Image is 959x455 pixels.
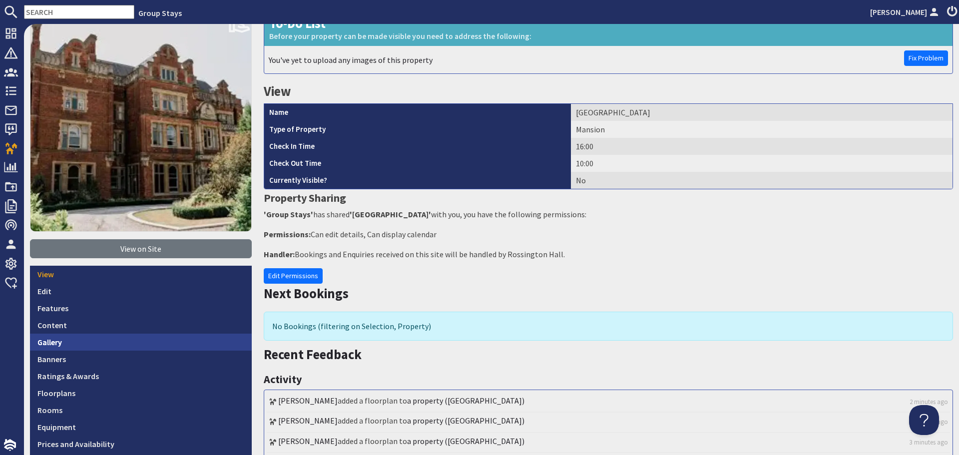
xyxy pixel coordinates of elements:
[278,416,338,426] a: [PERSON_NAME]
[264,268,323,284] a: Edit Permissions
[264,249,295,259] strong: Handler:
[264,155,571,172] th: Check Out Time
[30,266,252,283] a: View
[264,189,953,206] h3: Property Sharing
[267,413,950,433] li: added a floorplan to
[30,300,252,317] a: Features
[407,416,524,426] a: a property ([GEOGRAPHIC_DATA])
[350,209,431,219] strong: '[GEOGRAPHIC_DATA]'
[264,346,362,363] a: Recent Feedback
[264,104,571,121] th: Name
[571,104,953,121] td: [GEOGRAPHIC_DATA]
[571,155,953,172] td: 10:00
[30,351,252,368] a: Banners
[264,372,302,386] a: Activity
[267,433,950,453] li: added a floorplan to
[278,436,338,446] a: [PERSON_NAME]
[264,172,571,189] th: Currently Visible?
[407,436,524,446] a: a property ([GEOGRAPHIC_DATA])
[30,385,252,402] a: Floorplans
[269,55,433,65] a: You've yet to upload any images of this property
[910,438,948,447] a: 3 minutes ago
[264,138,571,155] th: Check In Time
[910,397,948,407] a: 2 minutes ago
[30,10,252,232] img: PENNONS PARK's icon
[30,436,252,453] a: Prices and Availability
[30,283,252,300] a: Edit
[571,138,953,155] td: 16:00
[909,405,939,435] iframe: Toggle Customer Support
[264,228,953,240] p: Can edit details, Can display calendar
[30,419,252,436] a: Equipment
[264,229,311,239] strong: Permissions:
[30,368,252,385] a: Ratings & Awards
[264,209,313,219] strong: 'Group Stays'
[264,248,953,260] p: Bookings and Enquiries received on this site will be handled by Rossington Hall.
[264,10,953,46] h2: To-Do List
[30,239,252,258] a: View on Site
[264,81,953,101] h2: View
[264,208,953,220] p: has shared with you, you have the following permissions:
[904,50,948,66] a: Fix Problem
[278,396,338,406] a: [PERSON_NAME]
[30,402,252,419] a: Rooms
[407,396,524,406] a: a property ([GEOGRAPHIC_DATA])
[264,312,953,341] div: No Bookings (filtering on Selection, Property)
[4,439,16,451] img: staytech_i_w-64f4e8e9ee0a9c174fd5317b4b171b261742d2d393467e5bdba4413f4f884c10.svg
[24,5,134,19] input: SEARCH
[269,31,948,41] small: Before your property can be made visible you need to address the following:
[267,393,950,413] li: added a floorplan to
[264,121,571,138] th: Type of Property
[138,8,182,18] a: Group Stays
[571,121,953,138] td: Mansion
[264,285,349,302] a: Next Bookings
[30,317,252,334] a: Content
[870,6,941,18] a: [PERSON_NAME]
[30,334,252,351] a: Gallery
[571,172,953,189] td: No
